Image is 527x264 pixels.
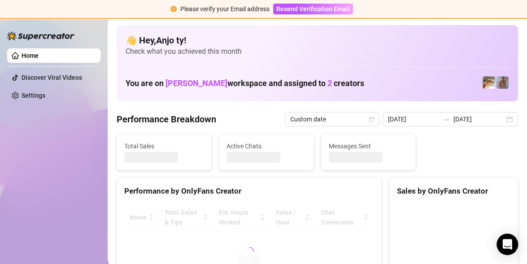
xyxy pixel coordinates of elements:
[369,117,374,122] span: calendar
[273,4,353,14] button: Resend Verification Email
[22,52,39,59] a: Home
[396,185,510,197] div: Sales by OnlyFans Creator
[290,113,374,126] span: Custom date
[166,78,227,88] span: [PERSON_NAME]
[443,116,450,123] span: to
[124,185,374,197] div: Performance by OnlyFans Creator
[126,78,364,88] h1: You are on workspace and assigned to creators
[226,141,306,151] span: Active Chats
[443,116,450,123] span: swap-right
[124,141,204,151] span: Total Sales
[22,92,45,99] a: Settings
[126,34,509,47] h4: 👋 Hey, Anjo ty !
[496,76,509,89] img: Joey
[126,47,509,56] span: Check what you achieved this month
[245,247,254,256] span: loading
[22,74,82,81] a: Discover Viral Videos
[276,5,350,13] span: Resend Verification Email
[170,6,177,12] span: exclamation-circle
[388,114,439,124] input: Start date
[497,234,518,255] div: Open Intercom Messenger
[117,113,216,126] h4: Performance Breakdown
[483,76,495,89] img: Zac
[329,141,409,151] span: Messages Sent
[327,78,332,88] span: 2
[7,31,74,40] img: logo-BBDzfeDw.svg
[180,4,270,14] div: Please verify your Email address
[453,114,505,124] input: End date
